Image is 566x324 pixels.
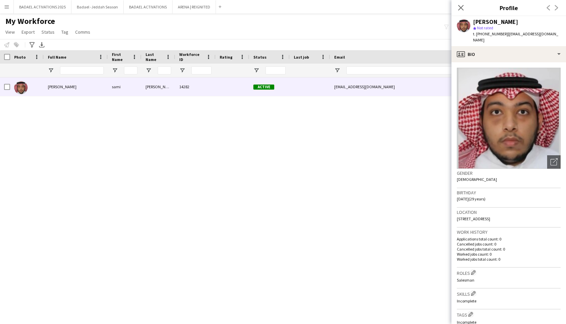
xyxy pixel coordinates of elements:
[457,298,561,303] p: Incomplete
[253,55,266,60] span: Status
[473,19,518,25] div: [PERSON_NAME]
[457,236,561,241] p: Applications total count: 0
[108,77,141,96] div: sami
[14,81,28,94] img: sami Almaghrabi
[141,77,175,96] div: [PERSON_NAME]
[71,0,124,13] button: Badael -Jeddah Season
[457,170,561,176] h3: Gender
[172,0,216,13] button: ARENA | REIGNITED
[48,84,76,89] span: [PERSON_NAME]
[451,3,566,12] h3: Profile
[5,16,55,26] span: My Workforce
[112,67,118,73] button: Open Filter Menu
[457,311,561,318] h3: Tags
[457,269,561,276] h3: Roles
[191,66,212,74] input: Workforce ID Filter Input
[48,67,54,73] button: Open Filter Menu
[124,0,172,13] button: BADAEL ACTIVATIONS
[547,155,561,169] div: Open photos pop-in
[112,52,129,62] span: First Name
[334,67,340,73] button: Open Filter Menu
[334,55,345,60] span: Email
[41,29,55,35] span: Status
[28,41,36,49] app-action-btn: Advanced filters
[253,85,274,90] span: Active
[473,31,558,42] span: | [EMAIL_ADDRESS][DOMAIN_NAME]
[19,28,37,36] a: Export
[457,177,497,182] span: [DEMOGRAPHIC_DATA]
[457,190,561,196] h3: Birthday
[38,41,46,49] app-action-btn: Export XLSX
[59,28,71,36] a: Tag
[457,216,490,221] span: [STREET_ADDRESS]
[457,241,561,247] p: Cancelled jobs count: 0
[146,67,152,73] button: Open Filter Menu
[175,77,216,96] div: 14282
[457,247,561,252] p: Cancelled jobs total count: 0
[22,29,35,35] span: Export
[146,52,163,62] span: Last Name
[75,29,90,35] span: Comms
[457,209,561,215] h3: Location
[473,31,508,36] span: t. [PHONE_NUMBER]
[457,68,561,169] img: Crew avatar or photo
[39,28,57,36] a: Status
[179,67,185,73] button: Open Filter Menu
[457,196,485,201] span: [DATE] (29 years)
[14,0,71,13] button: BADAEL ACTIVATIONS 2025
[265,66,286,74] input: Status Filter Input
[253,67,259,73] button: Open Filter Menu
[457,290,561,297] h3: Skills
[158,66,171,74] input: Last Name Filter Input
[48,55,66,60] span: Full Name
[457,229,561,235] h3: Work history
[477,25,493,30] span: Not rated
[330,77,465,96] div: [EMAIL_ADDRESS][DOMAIN_NAME]
[451,46,566,62] div: Bio
[124,66,137,74] input: First Name Filter Input
[14,55,26,60] span: Photo
[60,66,104,74] input: Full Name Filter Input
[457,252,561,257] p: Worked jobs count: 0
[457,278,474,283] span: Salesman
[72,28,93,36] a: Comms
[61,29,68,35] span: Tag
[220,55,232,60] span: Rating
[457,257,561,262] p: Worked jobs total count: 0
[346,66,461,74] input: Email Filter Input
[3,28,18,36] a: View
[5,29,15,35] span: View
[294,55,309,60] span: Last job
[179,52,203,62] span: Workforce ID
